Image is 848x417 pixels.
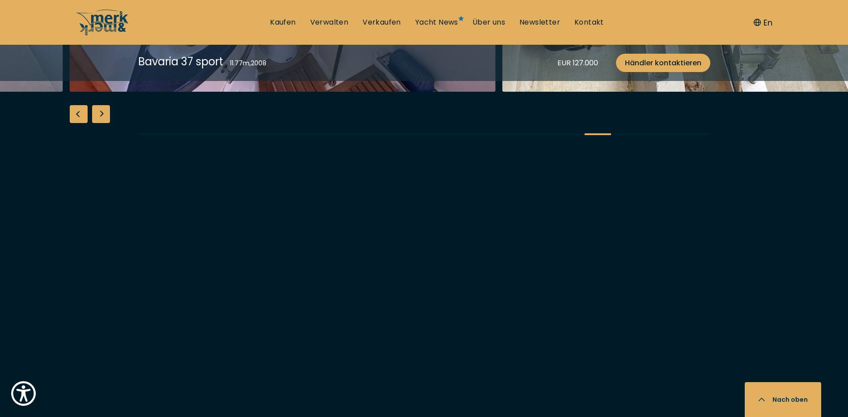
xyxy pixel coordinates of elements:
a: Kaufen [270,17,295,27]
button: En [754,17,772,29]
div: 11.77 m , 2008 [230,59,266,68]
a: Kontakt [574,17,604,27]
div: Next slide [92,105,110,123]
div: Bavaria 37 sport [138,54,223,69]
button: Show Accessibility Preferences [9,379,38,408]
a: Yacht News [415,17,458,27]
span: Händler kontaktieren [625,57,701,68]
a: Über uns [473,17,505,27]
a: Verkaufen [363,17,401,27]
div: Previous slide [70,105,88,123]
a: Verwalten [310,17,349,27]
button: Nach oben [745,382,821,417]
a: Newsletter [519,17,560,27]
a: Händler kontaktieren [616,54,710,72]
div: EUR 127.000 [557,57,598,68]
